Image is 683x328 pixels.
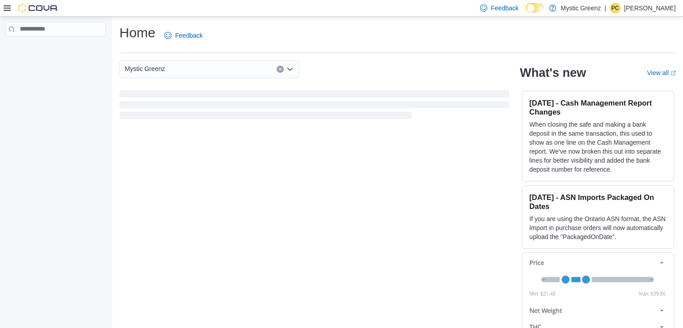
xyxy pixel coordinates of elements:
p: | [604,3,606,13]
input: Dark Mode [526,3,545,13]
a: View allExternal link [647,69,676,76]
span: Loading [119,92,509,121]
div: Phillip Coleman [610,3,621,13]
p: [PERSON_NAME] [624,3,676,13]
span: PC [612,3,619,13]
h3: [DATE] - ASN Imports Packaged On Dates [529,193,666,211]
h3: [DATE] - Cash Management Report Changes [529,98,666,116]
p: When closing the safe and making a bank deposit in the same transaction, this used to show as one... [529,120,666,174]
button: Open list of options [286,66,294,73]
img: Cova [18,4,58,13]
h1: Home [119,24,155,42]
p: If you are using the Ontario ASN format, the ASN Import in purchase orders will now automatically... [529,214,666,241]
svg: External link [670,71,676,76]
button: Clear input [277,66,284,73]
nav: Complex example [5,38,106,60]
span: Feedback [491,4,518,13]
p: Mystic Greenz [561,3,601,13]
a: Feedback [161,27,206,44]
span: Feedback [175,31,203,40]
h2: What's new [520,66,586,80]
span: Mystic Greenz [125,63,165,74]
